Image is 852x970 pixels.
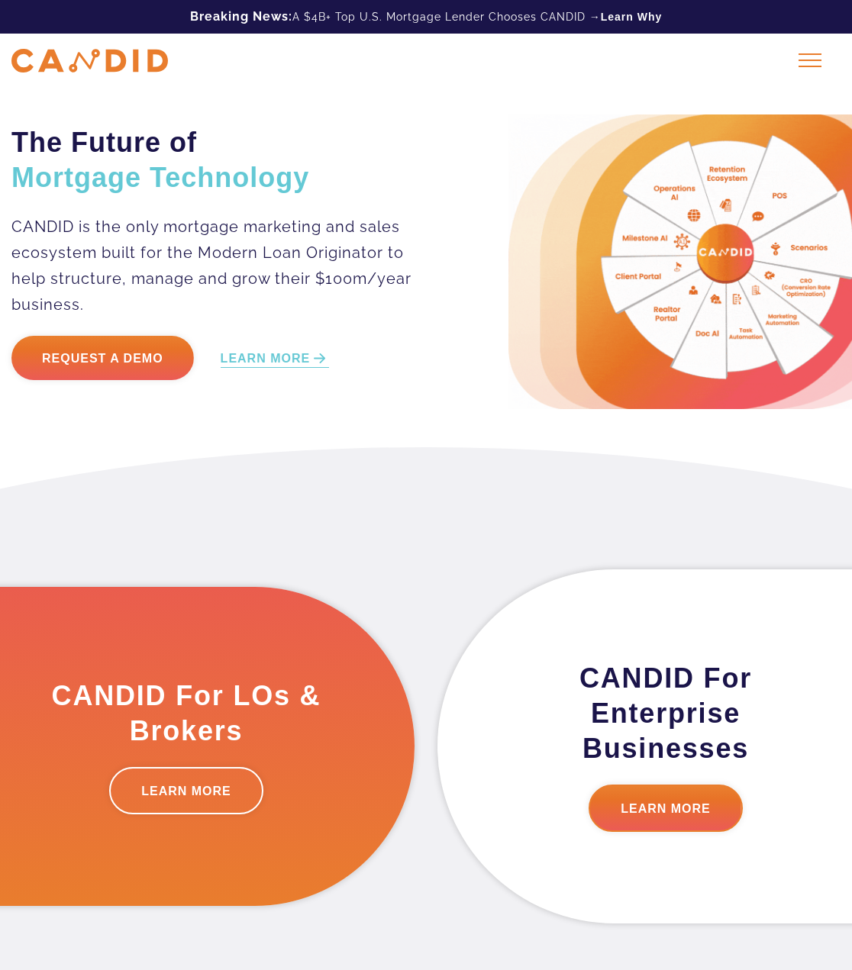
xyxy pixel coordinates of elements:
[514,661,818,766] h3: CANDID For Enterprise Businesses
[11,49,168,73] img: CANDID APP
[601,9,663,24] a: Learn Why
[589,785,743,832] a: LEARN MORE
[221,350,330,368] a: LEARN MORE
[11,336,194,380] a: Request a Demo
[11,214,432,317] p: CANDID is the only mortgage marketing and sales ecosystem built for the Modern Loan Originator to...
[34,678,338,749] h3: CANDID For LOs & Brokers
[11,162,309,193] span: Mortgage Technology
[109,767,263,814] a: LEARN MORE
[11,125,432,195] h2: The Future of
[190,9,292,24] b: Breaking News:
